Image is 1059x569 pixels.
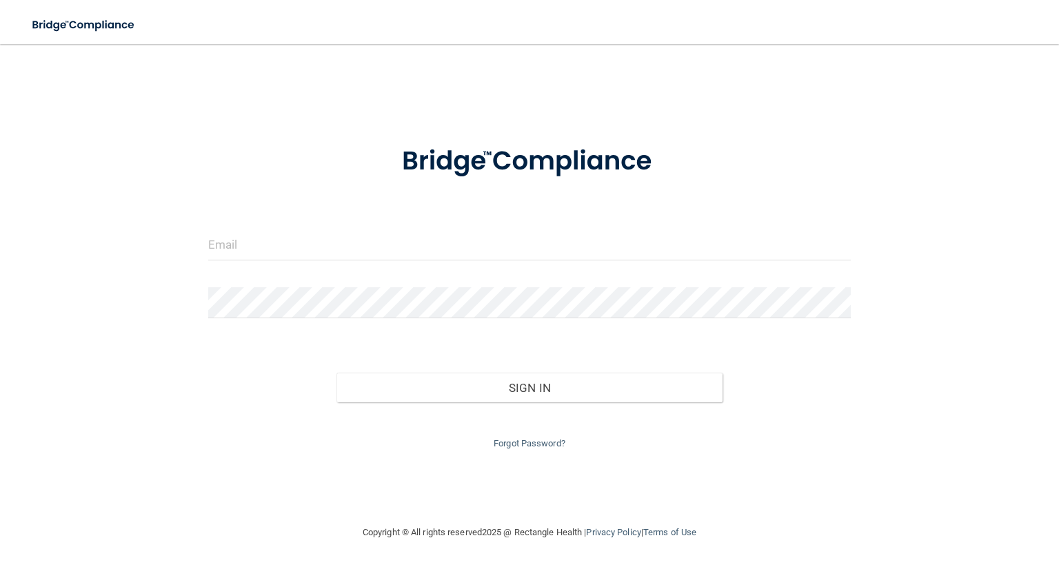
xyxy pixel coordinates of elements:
[374,127,685,196] img: bridge_compliance_login_screen.278c3ca4.svg
[278,510,781,555] div: Copyright © All rights reserved 2025 @ Rectangle Health | |
[21,11,148,39] img: bridge_compliance_login_screen.278c3ca4.svg
[336,373,722,403] button: Sign In
[586,527,641,537] a: Privacy Policy
[494,438,565,448] a: Forgot Password?
[208,229,851,260] input: Email
[643,527,696,537] a: Terms of Use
